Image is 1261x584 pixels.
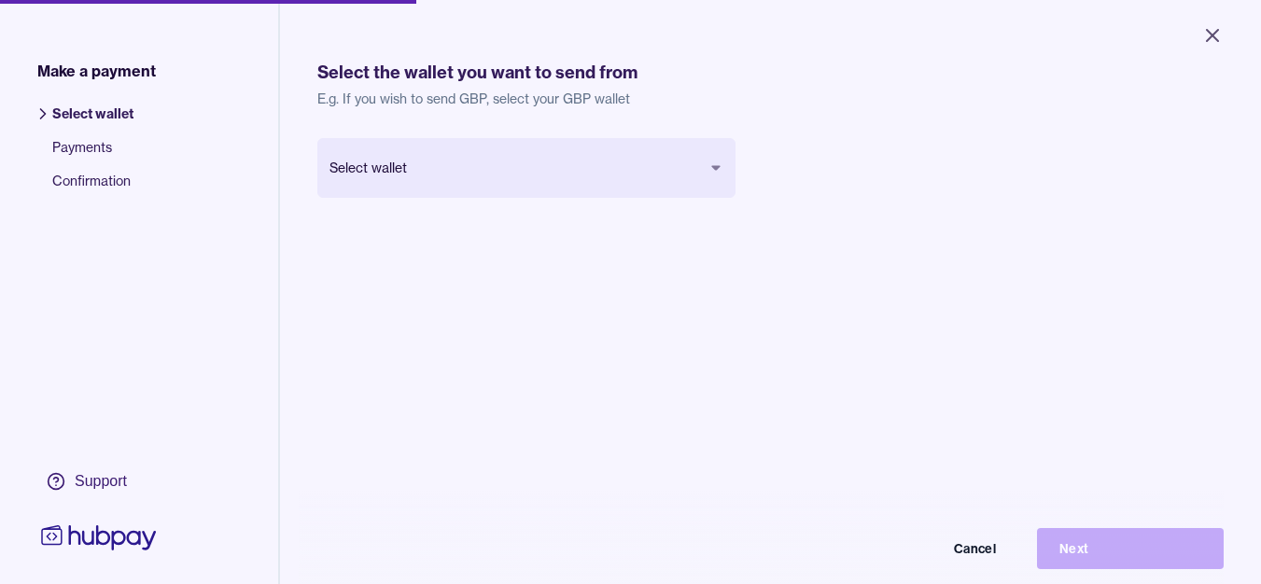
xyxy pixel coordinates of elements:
[1179,15,1246,56] button: Close
[52,138,133,172] span: Payments
[52,104,133,138] span: Select wallet
[37,60,156,82] span: Make a payment
[52,172,133,205] span: Confirmation
[75,471,127,492] div: Support
[317,90,1224,108] p: E.g. If you wish to send GBP, select your GBP wallet
[832,528,1018,569] button: Cancel
[37,462,161,501] a: Support
[317,60,1224,86] h1: Select the wallet you want to send from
